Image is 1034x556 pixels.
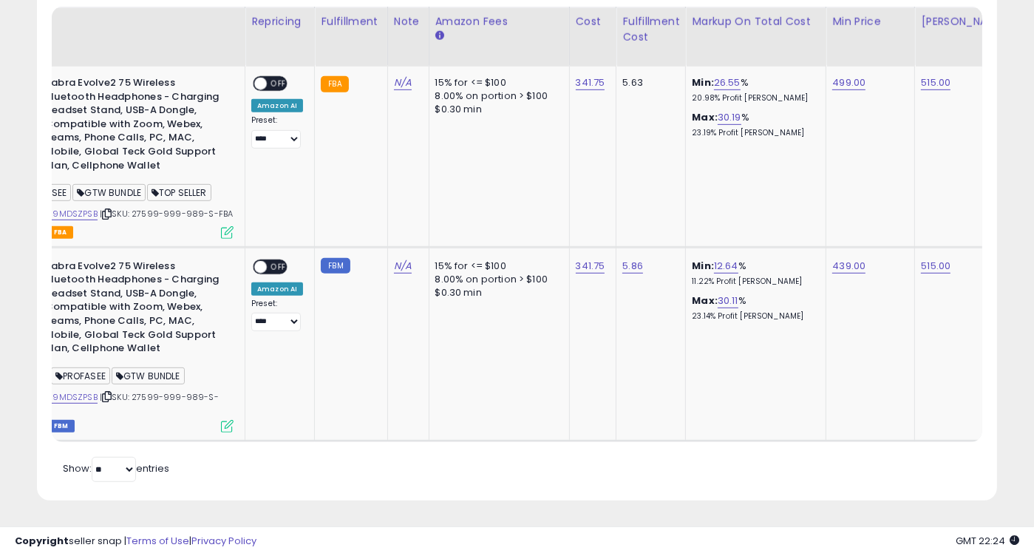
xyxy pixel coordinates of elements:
[921,14,1009,30] div: [PERSON_NAME]
[251,14,308,30] div: Repricing
[147,184,211,201] span: TOP SELLER
[576,14,610,30] div: Cost
[622,259,643,274] a: 5.86
[112,367,185,384] span: GTW BUNDLE
[72,184,146,201] span: GTW BUNDLE
[692,111,814,138] div: %
[45,76,225,176] b: Jabra Evolve2 75 Wireless Bluetooth Headphones - Charging Headset Stand, USB-A Dongle, Compatible...
[622,76,674,89] div: 5.63
[435,286,558,299] div: $0.30 min
[100,208,233,220] span: | SKU: 27599-999-989-S-FBA
[12,391,219,413] span: | SKU: 27599-999-989-S-FBA-RWB
[45,260,225,359] b: Jabra Evolve2 75 Wireless Bluetooth Headphones - Charging Headset Stand, USB-A Dongle, Compatible...
[48,226,73,239] span: FBA
[321,258,350,274] small: FBM
[692,93,814,104] p: 20.98% Profit [PERSON_NAME]
[15,534,69,548] strong: Copyright
[832,14,908,30] div: Min Price
[435,76,558,89] div: 15% for <= $100
[714,259,738,274] a: 12.64
[718,294,738,308] a: 30.11
[921,75,950,90] a: 515.00
[394,259,412,274] a: N/A
[251,282,303,296] div: Amazon AI
[686,8,826,67] th: The percentage added to the cost of goods (COGS) that forms the calculator for Min & Max prices.
[42,208,98,220] a: B09MDSZPSB
[692,14,820,30] div: Markup on Total Cost
[435,103,558,116] div: $0.30 min
[832,75,865,90] a: 499.00
[692,294,718,308] b: Max:
[394,75,412,90] a: N/A
[692,75,714,89] b: Min:
[956,534,1019,548] span: 2025-08-15 22:24 GMT
[435,89,558,103] div: 8.00% on portion > $100
[15,535,256,549] div: seller snap | |
[692,259,714,273] b: Min:
[622,14,679,45] div: Fulfillment Cost
[714,75,741,90] a: 26.55
[692,110,718,124] b: Max:
[435,30,444,43] small: Amazon Fees.
[576,259,605,274] a: 341.75
[321,14,381,30] div: Fulfillment
[48,420,75,433] span: FBM
[251,99,303,112] div: Amazon AI
[435,14,563,30] div: Amazon Fees
[692,76,814,104] div: %
[251,299,303,332] div: Preset:
[8,14,239,30] div: Title
[42,391,98,404] a: B09MDSZPSB
[718,110,741,125] a: 30.19
[692,260,814,287] div: %
[692,128,814,138] p: 23.19% Profit [PERSON_NAME]
[321,76,348,92] small: FBA
[435,273,558,286] div: 8.00% on portion > $100
[692,311,814,322] p: 23.14% Profit [PERSON_NAME]
[267,260,290,273] span: OFF
[126,534,189,548] a: Terms of Use
[576,75,605,90] a: 341.75
[921,259,950,274] a: 515.00
[267,78,290,90] span: OFF
[251,115,303,149] div: Preset:
[832,259,865,274] a: 439.00
[394,14,423,30] div: Note
[692,294,814,322] div: %
[692,277,814,287] p: 11.22% Profit [PERSON_NAME]
[63,461,169,475] span: Show: entries
[191,534,256,548] a: Privacy Policy
[51,367,110,384] span: PROFASEE
[435,260,558,273] div: 15% for <= $100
